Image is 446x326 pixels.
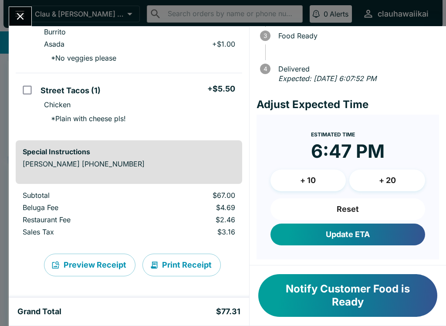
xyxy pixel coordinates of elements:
[23,160,235,168] p: [PERSON_NAME] [PHONE_NUMBER]
[257,98,439,111] h4: Adjust Expected Time
[23,203,138,212] p: Beluga Fee
[274,32,439,40] span: Food Ready
[9,7,31,26] button: Close
[152,191,235,200] p: $67.00
[17,306,61,317] h5: Grand Total
[212,40,235,48] p: + $1.00
[23,147,235,156] h6: Special Instructions
[216,306,240,317] h5: $77.31
[44,40,64,48] p: Asada
[264,32,267,39] text: 3
[311,140,385,163] time: 6:47 PM
[263,65,267,72] text: 4
[44,100,71,109] p: Chicken
[44,27,66,36] p: Burrito
[349,170,425,191] button: + 20
[258,274,437,317] button: Notify Customer Food is Ready
[270,170,346,191] button: + 10
[152,228,235,236] p: $3.16
[23,215,138,224] p: Restaurant Fee
[278,74,376,83] em: Expected: [DATE] 6:07:52 PM
[44,254,135,276] button: Preview Receipt
[274,65,439,73] span: Delivered
[152,203,235,212] p: $4.69
[152,215,235,224] p: $2.46
[41,85,101,96] h5: Street Tacos (1)
[142,254,221,276] button: Print Receipt
[44,54,116,62] p: * No veggies please
[207,84,235,94] h5: + $5.50
[44,114,126,123] p: * Plain with cheese pls!
[270,224,425,245] button: Update ETA
[23,191,138,200] p: Subtotal
[270,198,425,220] button: Reset
[23,228,138,236] p: Sales Tax
[16,191,242,240] table: orders table
[311,131,355,138] span: Estimated Time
